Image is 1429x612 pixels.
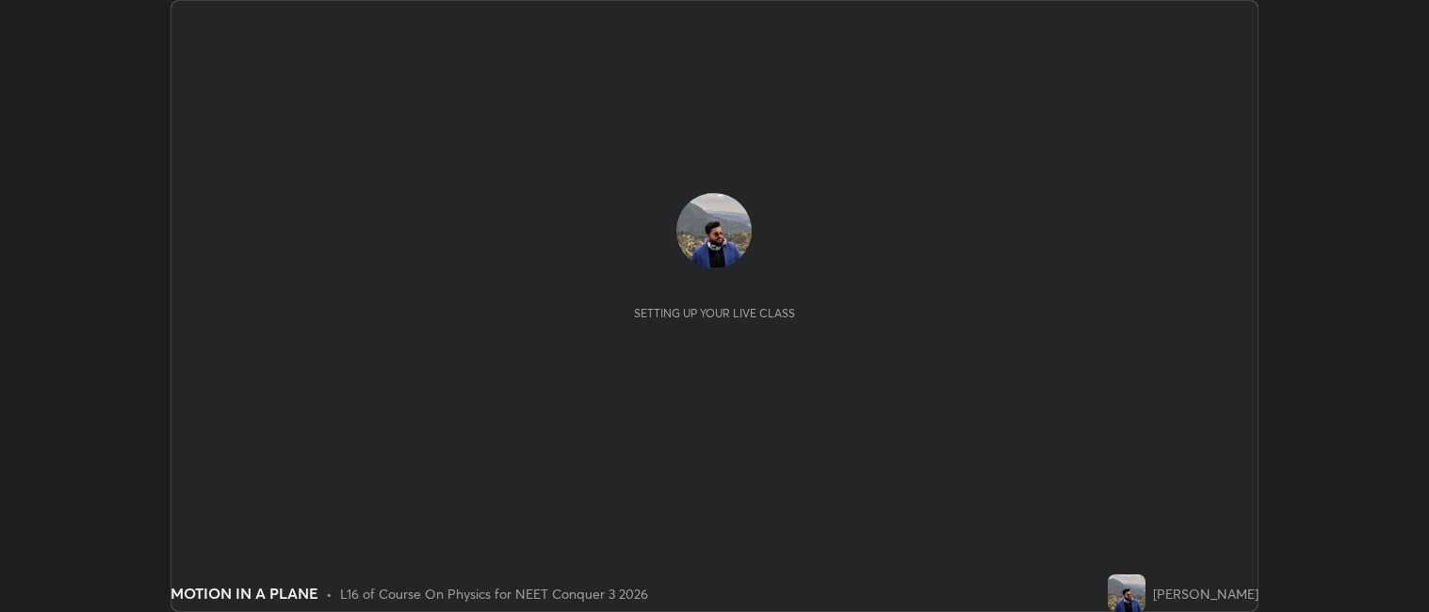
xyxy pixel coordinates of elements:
[1153,584,1258,604] div: [PERSON_NAME]
[171,582,318,604] div: MOTION IN A PLANE
[1108,574,1145,612] img: 32457bb2dde54d7ea7c34c8e2a2521d0.jpg
[676,193,752,268] img: 32457bb2dde54d7ea7c34c8e2a2521d0.jpg
[634,306,795,320] div: Setting up your live class
[340,584,648,604] div: L16 of Course On Physics for NEET Conquer 3 2026
[326,584,333,604] div: •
